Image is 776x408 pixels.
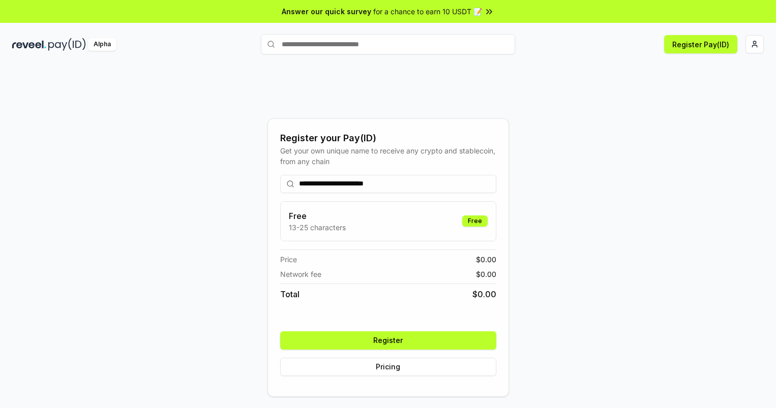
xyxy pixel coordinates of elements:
[280,288,300,300] span: Total
[280,269,321,279] span: Network fee
[280,254,297,265] span: Price
[280,131,496,145] div: Register your Pay(ID)
[280,331,496,350] button: Register
[282,6,371,17] span: Answer our quick survey
[289,210,346,222] h3: Free
[289,222,346,233] p: 13-25 characters
[12,38,46,51] img: reveel_dark
[476,254,496,265] span: $ 0.00
[48,38,86,51] img: pay_id
[373,6,482,17] span: for a chance to earn 10 USDT 📝
[88,38,116,51] div: Alpha
[280,145,496,167] div: Get your own unique name to receive any crypto and stablecoin, from any chain
[476,269,496,279] span: $ 0.00
[472,288,496,300] span: $ 0.00
[462,215,488,227] div: Free
[280,358,496,376] button: Pricing
[664,35,737,53] button: Register Pay(ID)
